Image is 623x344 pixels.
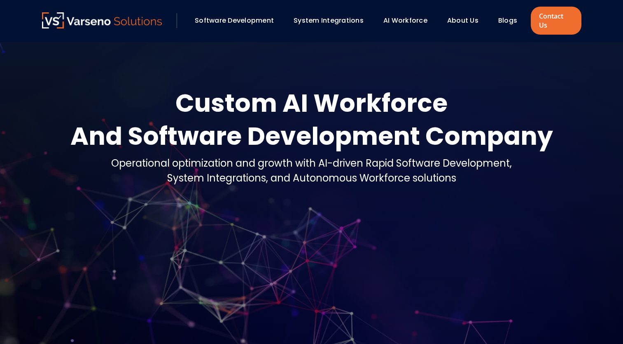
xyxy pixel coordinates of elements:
a: AI Workforce [383,16,427,25]
div: System Integrations [289,14,375,28]
div: AI Workforce [379,14,439,28]
a: Contact Us [531,7,581,35]
div: Blogs [494,14,529,28]
div: Software Development [191,14,285,28]
a: Blogs [498,16,517,25]
a: Varseno Solutions – Product Engineering & IT Services [42,12,162,29]
a: Software Development [195,16,274,25]
div: Custom AI Workforce [70,87,553,120]
img: Varseno Solutions – Product Engineering & IT Services [42,12,162,28]
div: System Integrations, and Autonomous Workforce solutions [111,171,512,186]
div: Operational optimization and growth with AI-driven Rapid Software Development, [111,156,512,171]
div: And Software Development Company [70,120,553,153]
a: About Us [447,16,478,25]
div: About Us [443,14,490,28]
a: System Integrations [294,16,364,25]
